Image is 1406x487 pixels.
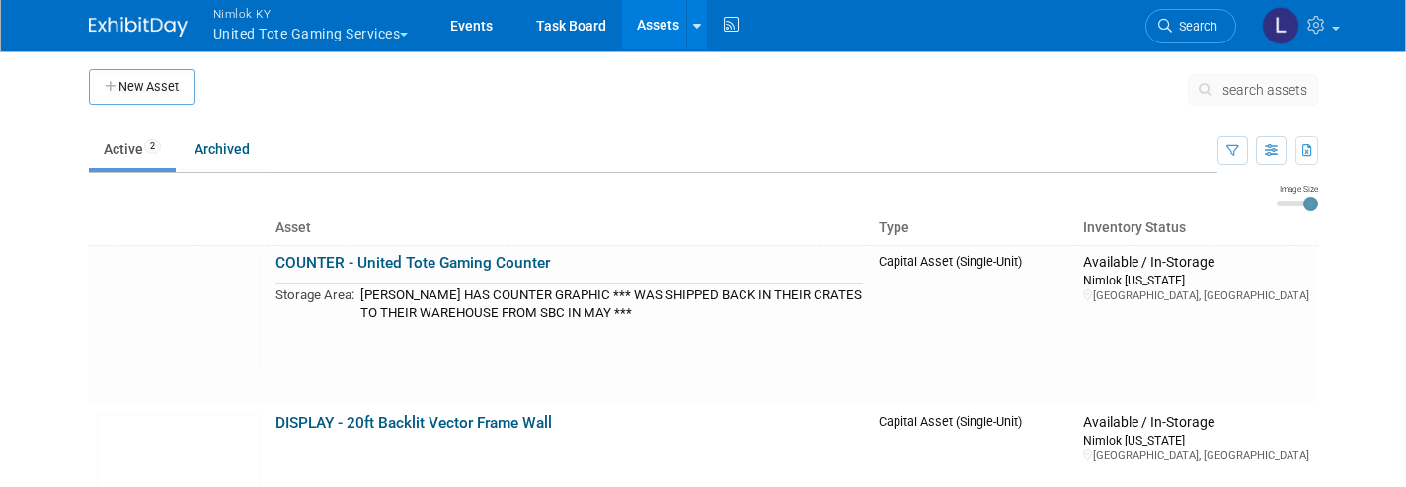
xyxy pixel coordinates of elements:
[89,130,176,168] a: Active2
[1172,19,1217,34] span: Search
[1083,288,1309,303] div: [GEOGRAPHIC_DATA], [GEOGRAPHIC_DATA]
[1222,82,1307,98] span: search assets
[275,287,354,302] span: Storage Area:
[1145,9,1236,43] a: Search
[268,211,871,245] th: Asset
[1188,74,1318,106] button: search assets
[871,211,1076,245] th: Type
[213,3,409,24] span: Nimlok KY
[275,414,552,432] a: DISPLAY - 20ft Backlit Vector Frame Wall
[1277,183,1318,195] div: Image Size
[89,69,195,105] button: New Asset
[1262,7,1299,44] img: Luc Schaefer
[1083,272,1309,288] div: Nimlok [US_STATE]
[1083,432,1309,448] div: Nimlok [US_STATE]
[354,284,863,324] td: [PERSON_NAME] HAS COUNTER GRAPHIC *** WAS SHIPPED BACK IN THEIR CRATES TO THEIR WAREHOUSE FROM SB...
[1083,448,1309,463] div: [GEOGRAPHIC_DATA], [GEOGRAPHIC_DATA]
[1083,414,1309,432] div: Available / In-Storage
[275,254,550,272] a: COUNTER - United Tote Gaming Counter
[180,130,265,168] a: Archived
[1083,254,1309,272] div: Available / In-Storage
[871,245,1076,406] td: Capital Asset (Single-Unit)
[89,17,188,37] img: ExhibitDay
[144,139,161,154] span: 2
